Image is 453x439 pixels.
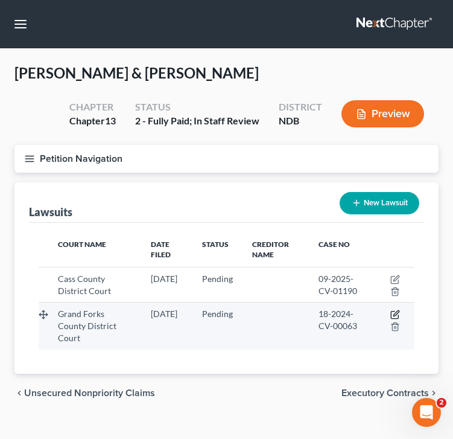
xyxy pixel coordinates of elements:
span: [DATE] [151,309,177,319]
span: 09-2025-CV-01190 [318,274,357,296]
span: 13 [105,115,116,126]
div: NDB [279,114,322,128]
span: Case No [318,240,350,249]
i: chevron_right [429,388,439,398]
span: Status [202,240,229,249]
span: Date Filed [151,240,171,259]
button: Executory Contracts chevron_right [341,388,439,398]
button: Preview [341,100,424,127]
span: 2 [437,398,446,408]
i: chevron_left [14,388,24,398]
div: Chapter [69,100,116,114]
iframe: Intercom live chat [412,398,441,427]
span: Cass County District Court [58,274,111,296]
span: Creditor Name [252,240,289,259]
div: Status [135,100,259,114]
span: 18-2024-CV-00063 [318,309,357,331]
span: [PERSON_NAME] & [PERSON_NAME] [14,64,259,82]
span: Unsecured Nonpriority Claims [24,388,155,398]
span: Court Name [58,240,106,249]
span: Pending [202,309,233,319]
span: [DATE] [151,274,177,284]
div: District [279,100,322,114]
span: Pending [202,274,233,284]
div: 2 - Fully Paid; In Staff Review [135,114,259,128]
span: Executory Contracts [341,388,429,398]
button: chevron_left Unsecured Nonpriority Claims [14,388,155,398]
div: Chapter [69,114,116,128]
button: Petition Navigation [14,145,439,173]
div: Lawsuits [29,205,72,219]
span: Grand Forks County District Court [58,309,116,343]
button: New Lawsuit [340,192,419,214]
